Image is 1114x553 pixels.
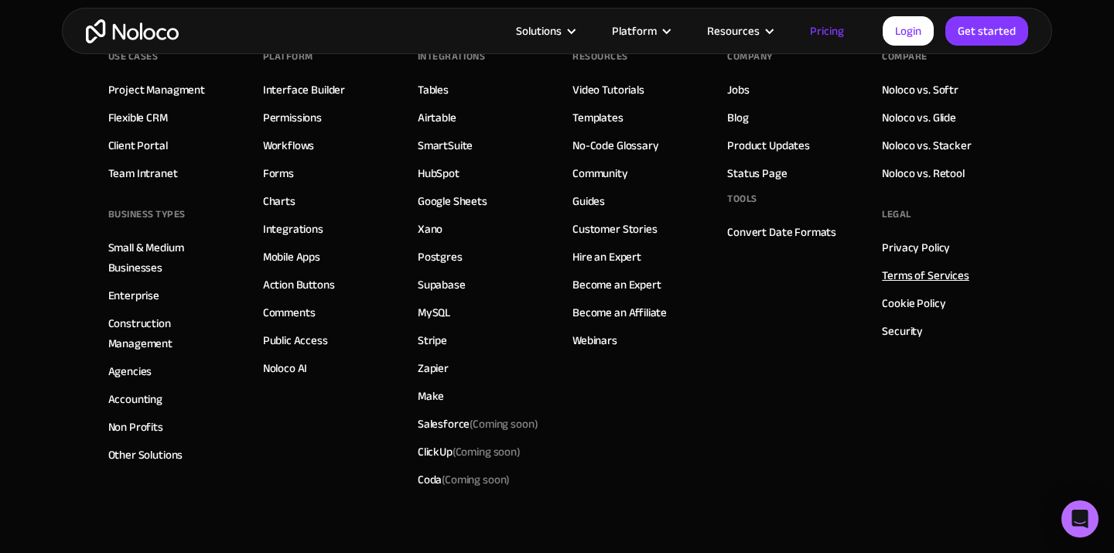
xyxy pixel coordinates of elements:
div: ClickUp [418,442,521,462]
a: HubSpot [418,163,460,183]
a: Small & Medium Businesses [108,237,232,278]
a: Xano [418,219,443,239]
a: Construction Management [108,313,232,353]
a: home [86,19,179,43]
span: (Coming soon) [442,469,510,490]
a: Noloco vs. Glide [882,108,956,128]
a: Community [572,163,628,183]
a: Blog [727,108,748,128]
a: Get started [945,16,1028,46]
div: Tools [727,187,757,210]
a: Permissions [263,108,322,128]
a: Comments [263,302,316,323]
a: Pricing [791,21,863,41]
a: Supabase [418,275,466,295]
div: Coda [418,469,510,490]
a: Non Profits [108,417,163,437]
a: Google Sheets [418,191,487,211]
a: Webinars [572,330,617,350]
a: Workflows [263,135,315,155]
a: Enterprise [108,285,160,306]
div: Resources [688,21,791,41]
a: Public Access [263,330,328,350]
a: Agencies [108,361,152,381]
a: Convert Date Formats [727,222,836,242]
a: Project Managment [108,80,205,100]
a: Status Page [727,163,787,183]
a: Hire an Expert [572,247,641,267]
a: Templates [572,108,624,128]
a: Noloco vs. Stacker [882,135,971,155]
a: Forms [263,163,294,183]
div: Solutions [497,21,593,41]
div: Platform [612,21,657,41]
a: Tables [418,80,449,100]
a: Privacy Policy [882,237,950,258]
a: Accounting [108,389,163,409]
a: Action Buttons [263,275,335,295]
a: Team Intranet [108,163,178,183]
a: Flexible CRM [108,108,168,128]
a: Jobs [727,80,749,100]
a: Mobile Apps [263,247,320,267]
a: Security [882,321,923,341]
div: Legal [882,203,911,226]
a: Interface Builder [263,80,345,100]
div: Open Intercom Messenger [1061,500,1099,538]
a: Terms of Services [882,265,969,285]
a: Airtable [418,108,456,128]
div: Resources [707,21,760,41]
a: Postgres [418,247,463,267]
a: Noloco vs. Retool [882,163,964,183]
div: Salesforce [418,414,538,434]
div: Platform [593,21,688,41]
a: Become an Affiliate [572,302,667,323]
a: Product Updates [727,135,810,155]
a: Login [883,16,934,46]
a: MySQL [418,302,450,323]
a: Video Tutorials [572,80,644,100]
a: Guides [572,191,605,211]
a: Make [418,386,444,406]
a: Noloco AI [263,358,308,378]
a: Charts [263,191,296,211]
div: Solutions [516,21,562,41]
a: Stripe [418,330,447,350]
a: Cookie Policy [882,293,945,313]
a: Client Portal [108,135,168,155]
a: Other Solutions [108,445,183,465]
span: (Coming soon) [453,441,521,463]
a: No-Code Glossary [572,135,659,155]
a: Noloco vs. Softr [882,80,959,100]
a: Customer Stories [572,219,658,239]
a: SmartSuite [418,135,473,155]
span: (Coming soon) [470,413,538,435]
a: Become an Expert [572,275,661,295]
a: Integrations [263,219,323,239]
a: Zapier [418,358,449,378]
div: BUSINESS TYPES [108,203,186,226]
